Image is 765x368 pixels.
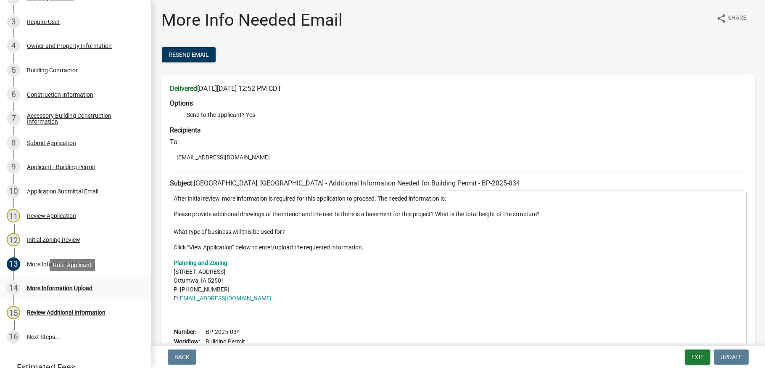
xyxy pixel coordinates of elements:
span: Update [720,354,742,360]
div: Initial Zoning Review [27,237,80,243]
button: Back [168,349,196,365]
td: BP-2025-034 [205,327,311,337]
div: 3 [7,15,20,29]
h1: More Info Needed Email [161,10,343,30]
p: Please provide additional drawings of the interior and the use. Is there is a basement for this p... [174,210,743,236]
div: 14 [7,281,20,295]
div: 6 [7,88,20,101]
button: Update [714,349,749,365]
div: Applicant - Building Permit [27,164,95,170]
div: 4 [7,39,20,53]
h6: [GEOGRAPHIC_DATA], [GEOGRAPHIC_DATA] - Additional Information Needed for Building Permit - BP-202... [170,179,747,187]
p: After initial review, more information is required for this application to proceed. The needed in... [174,194,743,203]
i: share [716,13,726,24]
span: Resend Email [169,51,209,58]
li: [EMAIL_ADDRESS][DOMAIN_NAME] [170,151,747,164]
div: 12 [7,233,20,246]
div: 11 [7,209,20,222]
div: 13 [7,257,20,271]
h6: [DATE][DATE] 12:52 PM CDT [170,85,747,93]
strong: Options [170,99,193,107]
a: [EMAIL_ADDRESS][DOMAIN_NAME] [178,295,272,302]
button: shareShare [710,10,753,26]
div: Accessory Building Construction Information [27,113,138,124]
div: Application Submittal Email [27,188,98,194]
div: 5 [7,64,20,77]
strong: Subject: [170,179,194,187]
div: Review Additional Information [27,310,106,315]
p: [STREET_ADDRESS] Ottumwa, IA 52501 P: [PHONE_NUMBER] E: [174,259,743,303]
div: 8 [7,136,20,150]
span: Share [728,13,747,24]
li: Send to the applicant? Yes [187,111,747,119]
div: Submit Application [27,140,76,146]
b: Workflow: [174,338,200,345]
div: Construction Information [27,92,93,98]
div: Review Application [27,213,76,219]
strong: Recipients [170,126,200,134]
div: 7 [7,112,20,125]
b: Number: [174,328,196,335]
div: 16 [7,330,20,344]
div: Require User [27,19,60,25]
div: Owner and Property Information [27,43,112,49]
div: 9 [7,160,20,174]
div: Building Contractor [27,67,78,73]
button: Exit [685,349,710,365]
button: Resend Email [162,47,216,62]
a: Planning and Zoning [174,259,227,266]
strong: Delivered [170,85,197,93]
p: Click “View Application” below to enter/upload the requested information. [174,243,743,252]
td: Building Permit [205,337,311,347]
h6: To: [170,138,747,146]
div: 15 [7,306,20,319]
div: More Information Upload [27,285,92,291]
div: 10 [7,185,20,198]
span: Back [174,354,190,360]
div: Role: Applicant [50,259,95,271]
div: More Info Needed Email [27,261,89,267]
